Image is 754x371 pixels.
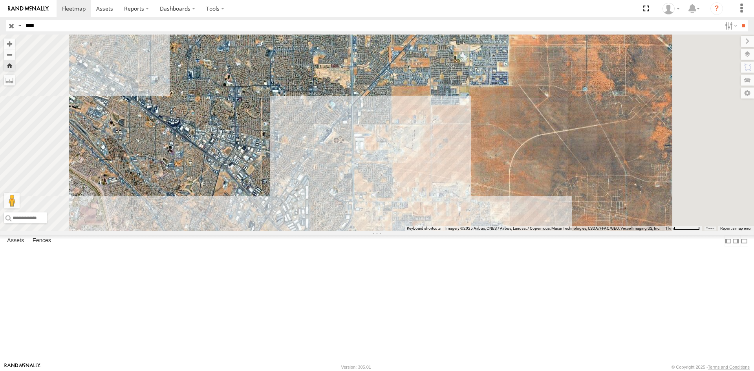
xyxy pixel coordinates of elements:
label: Assets [3,236,28,247]
a: Terms and Conditions [708,365,750,369]
div: fernando ponce [660,3,683,15]
label: Fences [29,236,55,247]
label: Search Query [16,20,23,31]
button: Zoom out [4,49,15,60]
a: Report a map error [720,226,752,230]
a: Visit our Website [4,363,40,371]
label: Hide Summary Table [740,235,748,247]
button: Zoom in [4,38,15,49]
button: Map Scale: 1 km per 62 pixels [663,226,702,231]
div: Version: 305.01 [341,365,371,369]
label: Dock Summary Table to the Left [724,235,732,247]
label: Search Filter Options [722,20,739,31]
a: Terms [706,227,714,230]
label: Measure [4,75,15,86]
span: 1 km [665,226,674,230]
button: Keyboard shortcuts [407,226,441,231]
button: Drag Pegman onto the map to open Street View [4,193,20,208]
i: ? [710,2,723,15]
div: © Copyright 2025 - [672,365,750,369]
label: Map Settings [741,88,754,99]
button: Zoom Home [4,60,15,71]
img: rand-logo.svg [8,6,49,11]
label: Dock Summary Table to the Right [732,235,740,247]
span: Imagery ©2025 Airbus, CNES / Airbus, Landsat / Copernicus, Maxar Technologies, USDA/FPAC/GEO, Vex... [445,226,661,230]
